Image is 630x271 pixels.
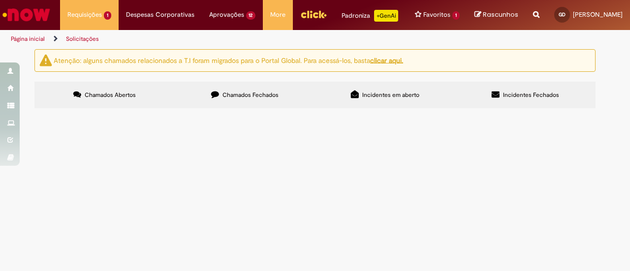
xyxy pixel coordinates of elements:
[559,11,566,18] span: GD
[54,56,403,64] ng-bind-html: Atenção: alguns chamados relacionados a T.I foram migrados para o Portal Global. Para acessá-los,...
[370,56,403,64] a: clicar aqui.
[452,11,460,20] span: 1
[7,30,412,48] ul: Trilhas de página
[222,91,279,99] span: Chamados Fechados
[483,10,518,19] span: Rascunhos
[67,10,102,20] span: Requisições
[342,10,398,22] div: Padroniza
[104,11,111,20] span: 1
[300,7,327,22] img: click_logo_yellow_360x200.png
[423,10,450,20] span: Favoritos
[374,10,398,22] p: +GenAi
[11,35,45,43] a: Página inicial
[246,11,256,20] span: 12
[573,10,623,19] span: [PERSON_NAME]
[362,91,419,99] span: Incidentes em aberto
[1,5,52,25] img: ServiceNow
[66,35,99,43] a: Solicitações
[503,91,559,99] span: Incidentes Fechados
[270,10,285,20] span: More
[474,10,518,20] a: Rascunhos
[209,10,244,20] span: Aprovações
[85,91,136,99] span: Chamados Abertos
[126,10,194,20] span: Despesas Corporativas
